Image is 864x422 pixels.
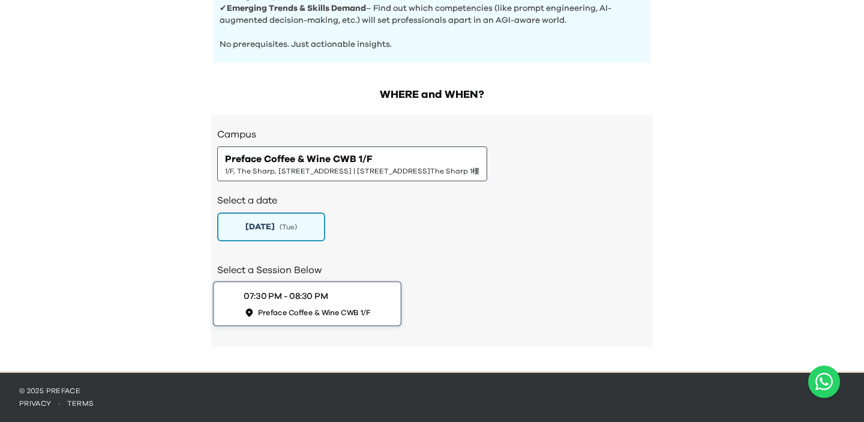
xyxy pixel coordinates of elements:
span: ( Tue ) [280,222,297,232]
h3: Campus [217,127,647,142]
h2: WHERE and WHEN? [211,86,653,103]
span: 1/F, The Sharp, [STREET_ADDRESS] | [STREET_ADDRESS]The Sharp 1樓 [225,166,479,176]
span: · [52,400,67,407]
b: Emerging Trends & Skills Demand [227,4,366,13]
a: Chat with us on WhatsApp [808,366,840,398]
p: No prerequisites. Just actionable insights. [220,26,644,50]
span: Preface Coffee & Wine CWB 1/F [258,307,371,318]
a: privacy [19,400,52,407]
h2: Select a Session Below [217,263,647,277]
button: [DATE](Tue) [217,213,325,241]
div: 07:30 PM - 08:30 PM [244,290,328,303]
span: [DATE] [245,221,275,233]
p: © 2025 Preface [19,386,845,396]
a: terms [67,400,94,407]
p: ✔ – Find out which competencies (like prompt engineering, AI-augmented decision-making, etc.) wil... [220,2,644,26]
button: Open WhatsApp chat [808,366,840,398]
h2: Select a date [217,193,647,208]
button: 07:30 PM - 08:30 PMPreface Coffee & Wine CWB 1/F [213,281,402,327]
span: Preface Coffee & Wine CWB 1/F [225,152,373,166]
